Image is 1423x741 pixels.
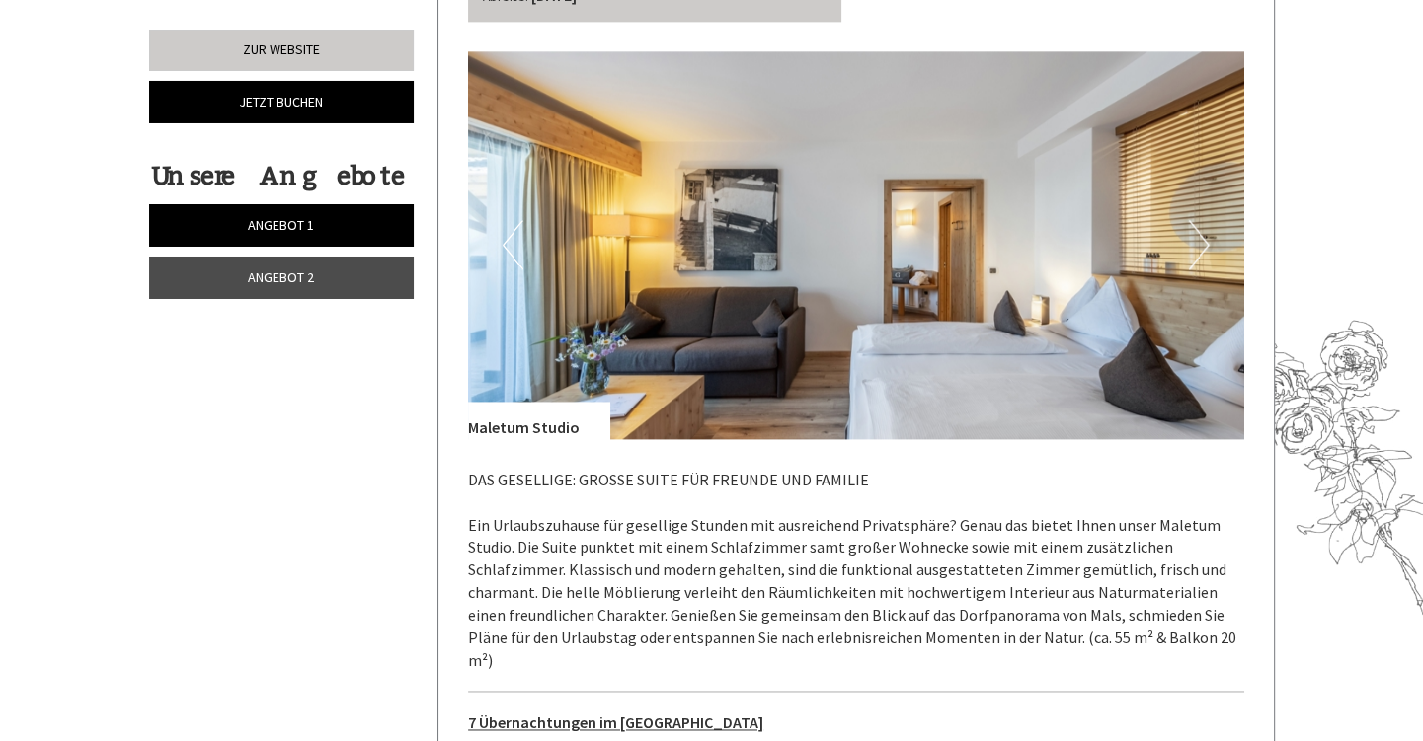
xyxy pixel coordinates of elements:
[248,216,314,234] span: Angebot 1
[1189,220,1210,269] button: Next
[149,81,414,123] a: Jetzt buchen
[468,712,763,732] u: 7 Übernachtungen im [GEOGRAPHIC_DATA]
[503,220,523,269] button: Previous
[468,469,1244,672] p: DAS GESELLIGE: GROSSE SUITE FÜR FREUNDE UND FAMILIE Ein Urlaubszuhause für gesellige Stunden mit ...
[248,268,314,286] span: Angebot 2
[468,51,1244,439] img: image
[149,30,414,71] a: Zur Website
[468,402,609,439] div: Maletum Studio
[149,158,408,194] div: Unsere Angebote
